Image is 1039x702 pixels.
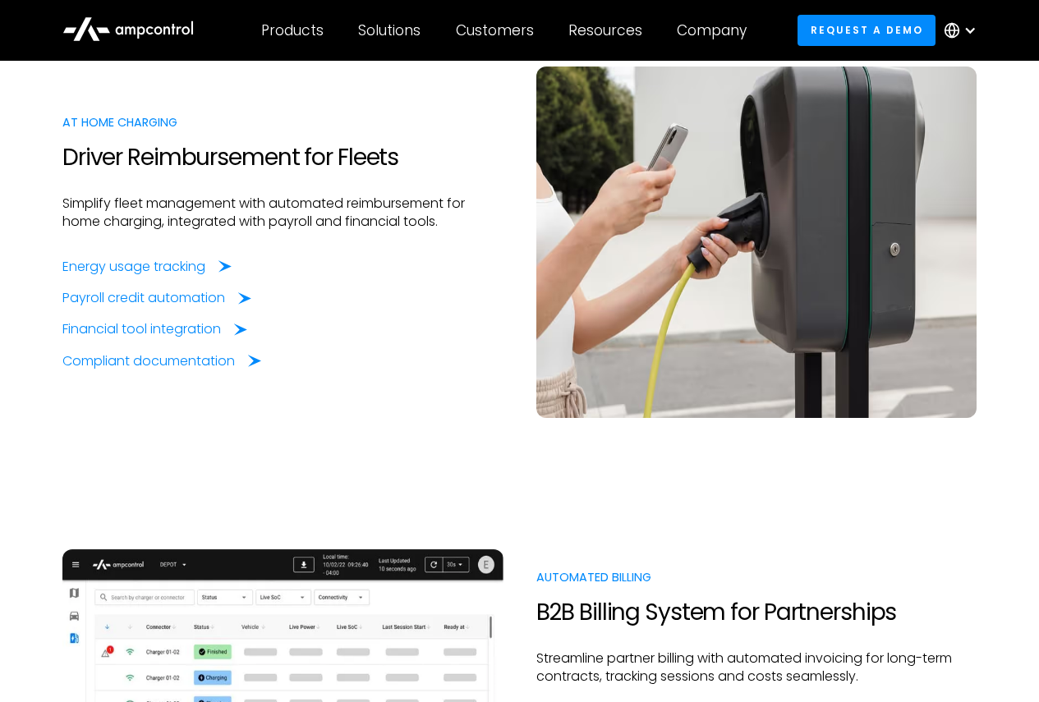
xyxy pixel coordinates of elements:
div: Resources [568,21,642,39]
div: Products [261,21,324,39]
div: Customers [456,21,534,39]
div: Company [677,21,747,39]
div: Compliant documentation [62,352,235,370]
a: Request a demo [798,15,936,45]
div: AUTOMATED BILLING [536,568,977,586]
div: Energy usage tracking [62,258,205,276]
div: Financial tool integration [62,320,221,338]
div: Payroll credit automation [62,289,225,307]
div: Solutions [358,21,421,39]
p: Streamline partner billing with automated invoicing for long-term contracts, tracking sessions an... [536,649,977,686]
p: Simplify fleet management with automated reimbursement for home charging, integrated with payroll... [62,195,503,232]
a: Payroll credit automation [62,289,251,307]
a: Energy usage tracking [62,258,232,276]
img: Home EV Charging Station [536,67,977,418]
h2: B2B Billing System for Partnerships [536,599,977,626]
div: AT HOME CHARGING [62,113,503,131]
a: Compliant documentation [62,352,261,370]
a: Financial tool integration [62,320,247,338]
h2: Driver Reimbursement for Fleets [62,144,503,172]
